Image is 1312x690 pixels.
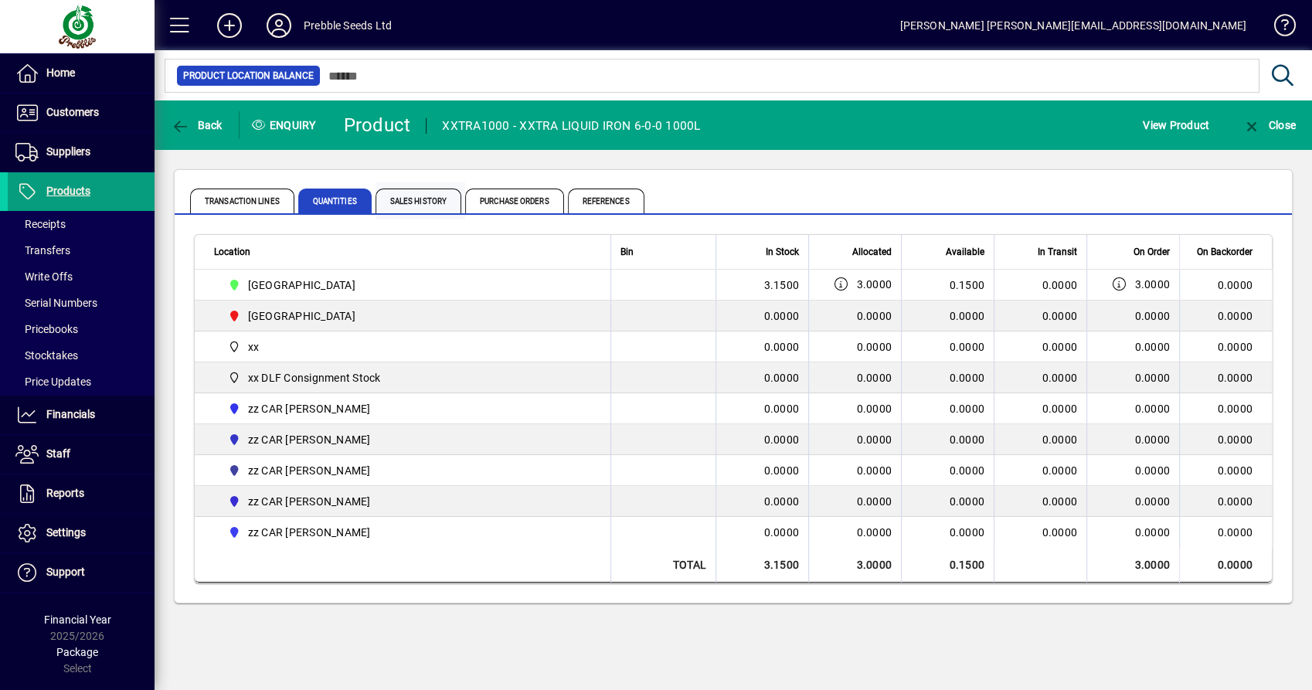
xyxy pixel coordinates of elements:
span: 0.0000 [857,464,892,477]
app-page-header-button: Close enquiry [1225,111,1312,139]
td: 0.0000 [1179,486,1272,517]
span: 0.0000 [1042,464,1078,477]
span: Sales History [376,189,461,213]
td: 0.0000 [901,331,994,362]
span: Serial Numbers [15,297,97,309]
td: 3.1500 [715,270,808,301]
td: 0.0000 [715,301,808,331]
span: [GEOGRAPHIC_DATA] [248,277,355,293]
span: Customers [46,106,99,118]
span: Price Updates [15,376,91,388]
button: Close [1238,111,1300,139]
span: [GEOGRAPHIC_DATA] [248,308,355,324]
td: 0.1500 [901,548,994,583]
td: 0.0000 [715,362,808,393]
span: Allocated [852,243,892,260]
td: 0.0000 [1179,362,1272,393]
span: zz CAR CRAIG B [222,430,593,449]
td: 0.0000 [715,455,808,486]
td: 0.0000 [1179,548,1272,583]
span: Receipts [15,218,66,230]
a: Write Offs [8,263,155,290]
span: 0.0000 [1042,403,1078,415]
span: Close [1242,119,1296,131]
td: 0.0000 [901,517,994,548]
a: Staff [8,435,155,474]
td: 0.0000 [1179,331,1272,362]
span: View Product [1143,113,1209,138]
span: Staff [46,447,70,460]
span: zz CAR [PERSON_NAME] [248,525,371,540]
td: 0.0000 [901,455,994,486]
span: zz CAR CARL [222,399,593,418]
span: Financials [46,408,95,420]
span: 0.0000 [1135,432,1171,447]
a: Receipts [8,211,155,237]
span: zz CAR [PERSON_NAME] [248,401,371,416]
a: Knowledge Base [1262,3,1293,53]
span: zz CAR [PERSON_NAME] [248,432,371,447]
td: 0.0000 [901,424,994,455]
td: 0.0000 [901,486,994,517]
span: 0.0000 [1135,494,1171,509]
a: Stocktakes [8,342,155,369]
td: 3.1500 [715,548,808,583]
span: 0.0000 [1042,279,1078,291]
a: Pricebooks [8,316,155,342]
span: Products [46,185,90,197]
a: Customers [8,93,155,132]
td: 0.0000 [1179,270,1272,301]
td: 0.0000 [715,393,808,424]
a: Suppliers [8,133,155,172]
div: [PERSON_NAME] [PERSON_NAME][EMAIL_ADDRESS][DOMAIN_NAME] [899,13,1246,38]
span: On Order [1134,243,1170,260]
span: 0.0000 [1042,433,1078,446]
span: Available [946,243,984,260]
span: Reports [46,487,84,499]
td: 0.1500 [901,270,994,301]
span: Write Offs [15,270,73,283]
td: 0.0000 [901,301,994,331]
span: Bin [620,243,634,260]
td: 3.0000 [808,548,901,583]
span: 0.0000 [1135,370,1171,386]
a: Financials [8,396,155,434]
app-page-header-button: Back [155,111,240,139]
span: zz CAR MATT [222,492,593,511]
span: zz CAR ROGER [222,523,593,542]
span: Stocktakes [15,349,78,362]
span: Back [171,119,223,131]
span: Location [214,243,250,260]
span: 0.0000 [857,433,892,446]
span: On Backorder [1197,243,1253,260]
span: 0.0000 [1042,495,1078,508]
td: 0.0000 [715,424,808,455]
span: Financial Year [44,614,111,626]
a: Settings [8,514,155,552]
span: CHRISTCHURCH [222,276,593,294]
td: 0.0000 [715,331,808,362]
div: Product [344,113,411,138]
td: 0.0000 [715,517,808,548]
span: PALMERSTON NORTH [222,307,593,325]
div: XXTRA1000 - XXTRA LIQUID IRON 6-0-0 1000L [442,114,700,138]
span: zz CAR CRAIG G [222,461,593,480]
button: Add [205,12,254,39]
span: Transfers [15,244,70,257]
div: Enquiry [240,113,332,138]
span: Support [46,566,85,578]
span: Home [46,66,75,79]
span: In Transit [1038,243,1077,260]
td: 3.0000 [1086,548,1179,583]
span: Transaction Lines [190,189,294,213]
td: 0.0000 [901,393,994,424]
span: References [568,189,644,213]
span: 0.0000 [1042,310,1078,322]
button: Profile [254,12,304,39]
span: 0.0000 [1042,372,1078,384]
td: 0.0000 [1179,424,1272,455]
td: 0.0000 [1179,393,1272,424]
span: xx DLF Consignment Stock [222,369,593,387]
span: Quantities [298,189,372,213]
span: Suppliers [46,145,90,158]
